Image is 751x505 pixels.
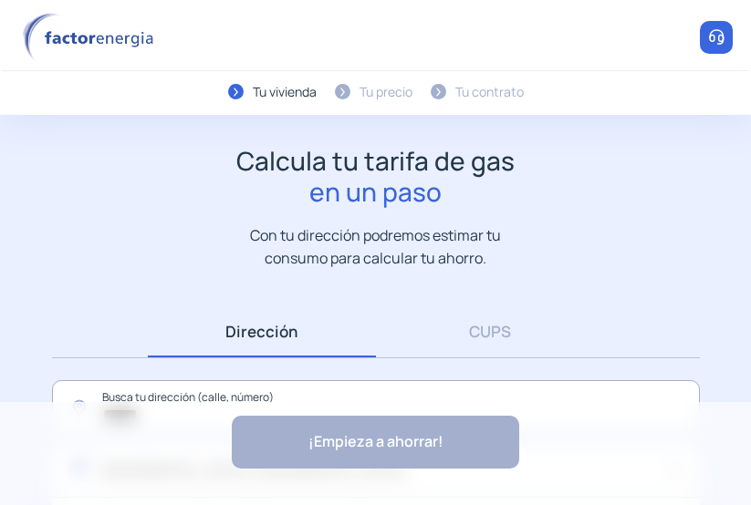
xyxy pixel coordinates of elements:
[707,28,725,46] img: llamar
[236,177,515,208] span: en un paso
[148,305,376,357] a: Dirección
[18,13,164,63] img: logo factor
[360,82,412,102] div: Tu precio
[376,305,604,357] a: CUPS
[253,82,317,102] div: Tu vivienda
[455,82,524,102] div: Tu contrato
[232,224,519,269] p: Con tu dirección podremos estimar tu consumo para calcular tu ahorro.
[236,146,515,207] h1: Calcula tu tarifa de gas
